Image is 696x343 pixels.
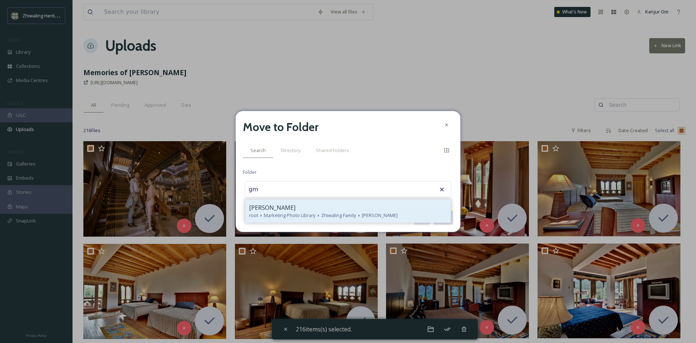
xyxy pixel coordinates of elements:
input: Search for a folder [245,181,325,197]
span: [PERSON_NAME] [362,212,398,219]
span: [PERSON_NAME] [249,203,295,212]
span: Folder [243,169,257,176]
span: Search [250,147,266,154]
span: Zhiwaling Family [321,212,356,219]
span: Shared Folders [316,147,349,154]
h2: Move to Folder [243,118,319,136]
span: Directory [281,147,301,154]
span: root [249,212,258,219]
span: Marketing Photo Library [264,212,315,219]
